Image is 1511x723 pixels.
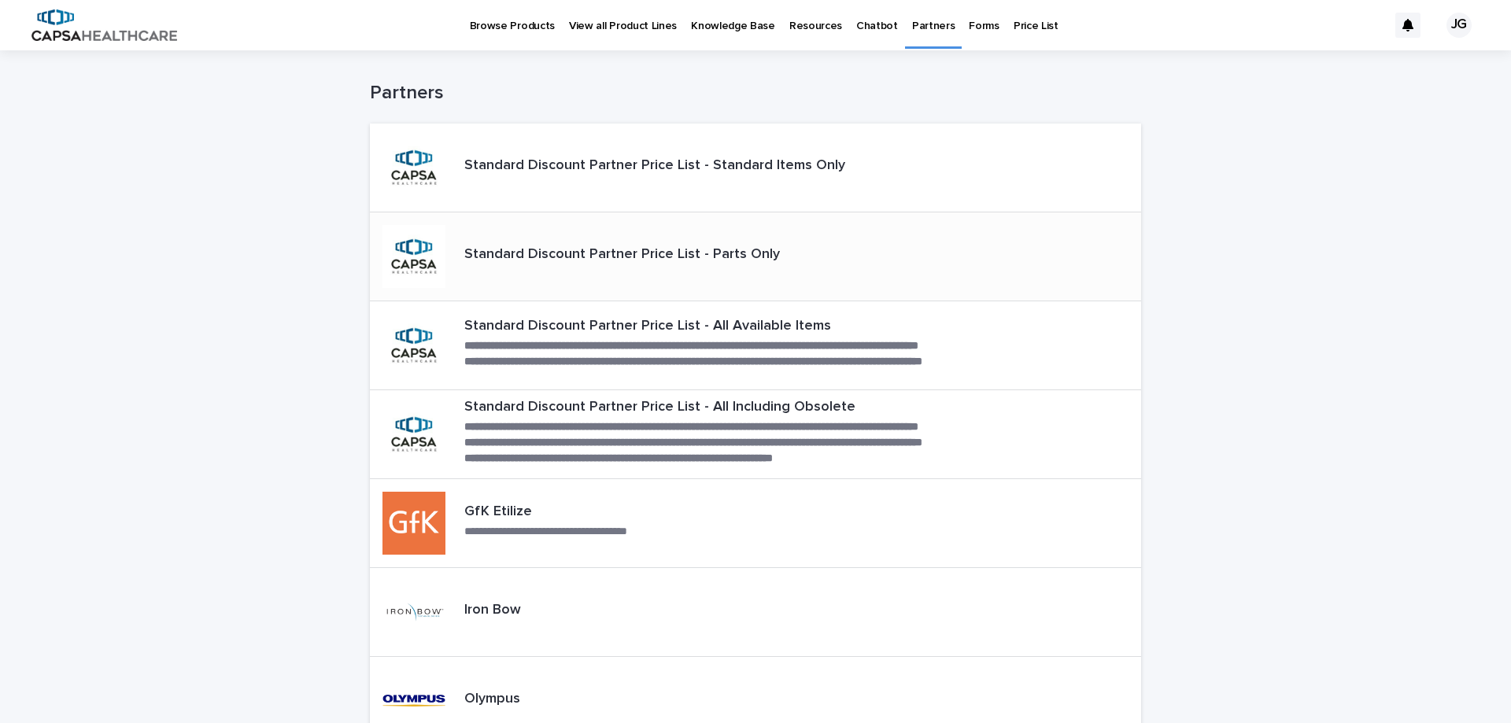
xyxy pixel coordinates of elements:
a: Iron Bow [370,568,1141,657]
p: Standard Discount Partner Price List - All Available Items [464,318,1135,335]
a: Standard Discount Partner Price List - Standard Items Only [370,124,1141,212]
h1: Partners [370,82,1141,105]
p: Standard Discount Partner Price List - Parts Only [464,246,780,264]
a: Standard Discount Partner Price List - Parts Only [370,212,1141,301]
img: B5p4sRfuTuC72oLToeu7 [31,9,177,41]
div: JG [1446,13,1472,38]
p: Iron Bow [464,602,521,619]
p: GfK Etilize [464,504,748,521]
p: Olympus [464,691,520,708]
p: Standard Discount Partner Price List - Standard Items Only [464,157,845,175]
p: Standard Discount Partner Price List - All Including Obsolete [464,399,1135,416]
